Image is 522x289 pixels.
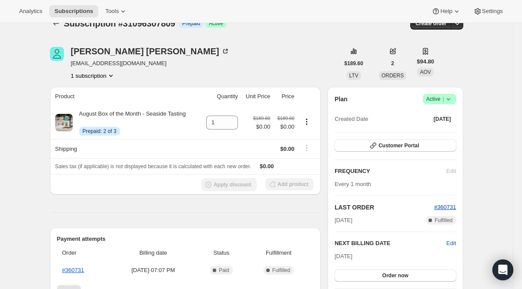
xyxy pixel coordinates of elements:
[14,5,47,17] button: Analytics
[57,235,314,243] h2: Payment attempts
[275,123,294,131] span: $0.00
[381,73,404,79] span: ORDERS
[434,203,456,212] button: #360731
[278,116,294,121] small: $189.60
[209,20,223,27] span: Active
[440,8,452,15] span: Help
[219,267,229,274] span: Paid
[492,259,513,280] div: Open Intercom Messenger
[468,5,508,17] button: Settings
[113,266,194,275] span: [DATE] · 07:07 PM
[50,17,62,30] button: Subscriptions
[272,267,290,274] span: Fulfilled
[71,47,230,56] div: [PERSON_NAME] [PERSON_NAME]
[71,59,230,68] span: [EMAIL_ADDRESS][DOMAIN_NAME]
[113,249,194,257] span: Billing date
[64,19,175,28] span: Subscription #31096307809
[50,47,64,61] span: RUSSELL JOHNSON
[482,8,503,15] span: Settings
[105,8,119,15] span: Tools
[335,253,352,259] span: [DATE]
[434,204,456,210] a: #360731
[335,140,456,152] button: Customer Portal
[300,143,314,153] button: Shipping actions
[386,57,399,70] button: 2
[273,87,297,106] th: Price
[382,272,408,279] span: Order now
[199,249,244,257] span: Status
[345,60,363,67] span: $189.60
[335,239,446,248] h2: NEXT BILLING DATE
[378,142,419,149] span: Customer Portal
[49,5,98,17] button: Subscriptions
[335,216,352,225] span: [DATE]
[19,8,42,15] span: Analytics
[71,71,115,80] button: Product actions
[335,269,456,282] button: Order now
[391,60,394,67] span: 2
[335,95,348,103] h2: Plan
[253,123,270,131] span: $0.00
[62,267,84,273] a: #360731
[50,139,201,158] th: Shipping
[253,116,270,121] small: $189.60
[446,239,456,248] button: Edit
[420,69,431,75] span: AOV
[426,95,453,103] span: Active
[426,5,466,17] button: Help
[54,8,93,15] span: Subscriptions
[442,96,444,103] span: |
[428,113,456,125] button: [DATE]
[339,57,368,70] button: $189.60
[300,117,314,126] button: Product actions
[434,116,451,123] span: [DATE]
[335,181,371,187] span: Every 1 month
[410,17,452,30] button: Create order
[182,20,200,27] span: Prepaid
[55,114,73,131] img: product img
[50,87,201,106] th: Product
[415,20,446,27] span: Create order
[57,243,110,262] th: Order
[100,5,133,17] button: Tools
[241,87,273,106] th: Unit Price
[260,163,274,169] span: $0.00
[417,57,434,66] span: $94.80
[335,115,368,123] span: Created Date
[349,73,358,79] span: LTV
[83,128,117,135] span: Prepaid: 2 of 3
[335,203,434,212] h2: LAST ORDER
[73,110,186,136] div: August Box of the Month - Seaside Tasting
[249,249,308,257] span: Fulfillment
[435,217,452,224] span: Fulfilled
[335,167,446,176] h2: FREQUENCY
[55,163,251,169] span: Sales tax (if applicable) is not displayed because it is calculated with each new order.
[201,87,241,106] th: Quantity
[280,146,294,152] span: $0.00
